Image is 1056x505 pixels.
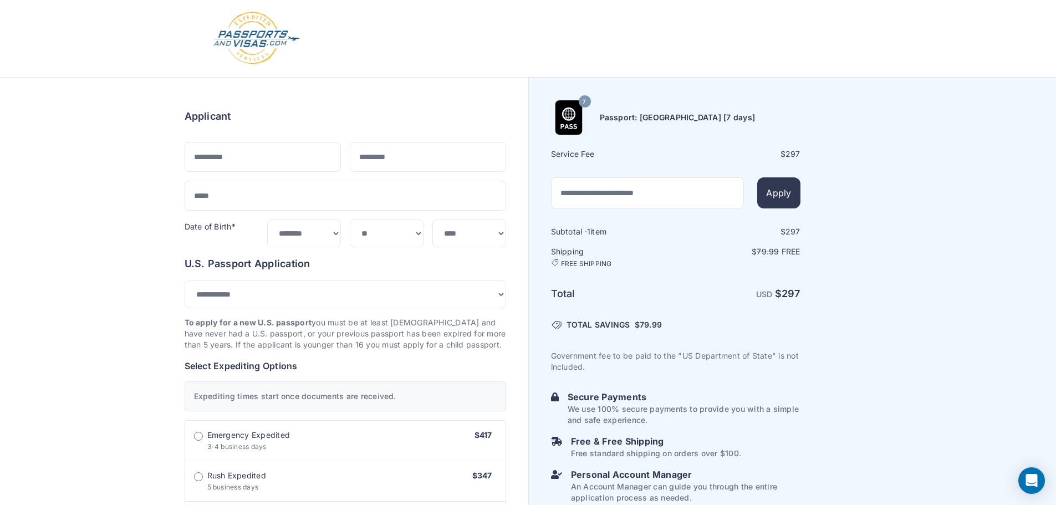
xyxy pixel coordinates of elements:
img: Product Name [552,100,586,135]
span: 7 [583,95,586,109]
span: FREE SHIPPING [561,259,612,268]
span: Free [782,247,800,256]
img: Logo [212,11,300,66]
div: Expediting times start once documents are received. [185,381,506,411]
span: Rush Expedited [207,470,266,481]
span: Emergency Expedited [207,430,290,441]
p: Free standard shipping on orders over $100. [571,448,741,459]
span: 297 [785,227,800,236]
span: $347 [472,471,492,480]
p: We use 100% secure payments to provide you with a simple and safe experience. [568,404,800,426]
h6: Service Fee [551,149,675,160]
span: 297 [782,288,800,299]
span: USD [756,289,773,299]
span: 3-4 business days [207,442,267,451]
h6: Subtotal · item [551,226,675,237]
label: Date of Birth* [185,222,236,231]
div: $ [677,226,800,237]
p: Government fee to be paid to the "US Department of State" is not included. [551,350,800,373]
h6: Applicant [185,109,231,124]
button: Apply [757,177,800,208]
h6: Passport: [GEOGRAPHIC_DATA] [7 days] [600,112,756,123]
p: you must be at least [DEMOGRAPHIC_DATA] and have never had a U.S. passport, or your previous pass... [185,317,506,350]
span: $417 [475,430,492,440]
strong: To apply for a new U.S. passport [185,318,312,327]
h6: Shipping [551,246,675,268]
h6: U.S. Passport Application [185,256,506,272]
span: 1 [587,227,590,236]
strong: $ [775,288,800,299]
span: 79.99 [757,247,779,256]
h6: Select Expediting Options [185,359,506,373]
h6: Free & Free Shipping [571,435,741,448]
h6: Secure Payments [568,390,800,404]
span: $ [635,319,662,330]
span: 297 [785,149,800,159]
p: An Account Manager can guide you through the entire application process as needed. [571,481,800,503]
span: 79.99 [640,320,662,329]
div: Open Intercom Messenger [1018,467,1045,494]
div: $ [677,149,800,160]
span: 5 business days [207,483,259,491]
h6: Total [551,286,675,302]
span: TOTAL SAVINGS [567,319,630,330]
p: $ [677,246,800,257]
h6: Personal Account Manager [571,468,800,481]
